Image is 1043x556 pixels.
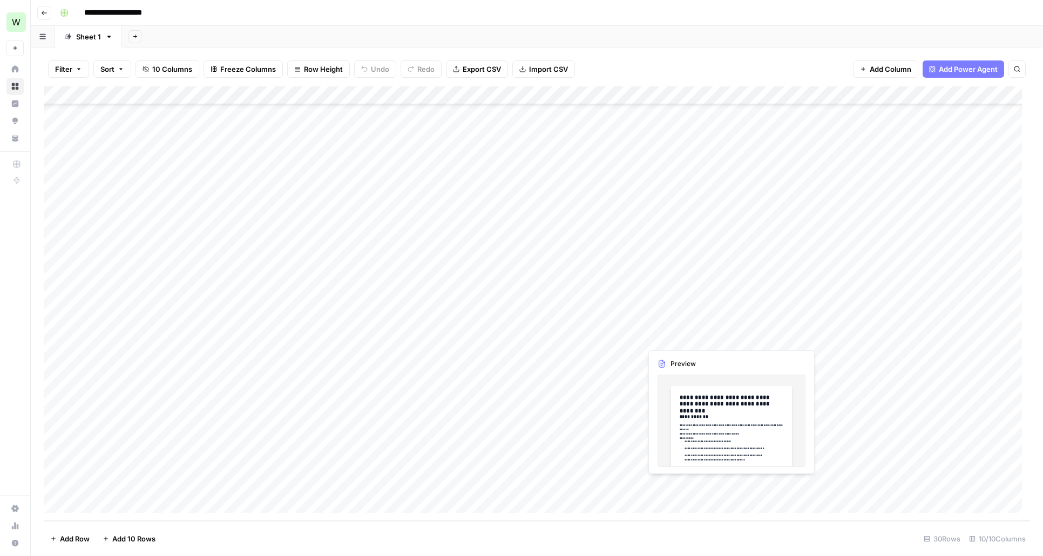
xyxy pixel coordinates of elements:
button: Import CSV [512,60,575,78]
span: Filter [55,64,72,74]
button: Add Row [44,530,96,547]
span: Add 10 Rows [112,533,155,544]
button: Export CSV [446,60,508,78]
div: Sheet 1 [76,31,101,42]
span: Add Row [60,533,90,544]
a: Usage [6,517,24,534]
button: Undo [354,60,396,78]
span: W [12,16,21,29]
button: Add Power Agent [923,60,1004,78]
span: Row Height [304,64,343,74]
span: Redo [417,64,435,74]
span: Freeze Columns [220,64,276,74]
a: Your Data [6,130,24,147]
span: Undo [371,64,389,74]
span: Add Power Agent [939,64,998,74]
span: Import CSV [529,64,568,74]
button: Workspace: Workspace1 [6,9,24,36]
a: Sheet 1 [55,26,122,48]
span: Sort [100,64,114,74]
span: 10 Columns [152,64,192,74]
button: 10 Columns [136,60,199,78]
button: Help + Support [6,534,24,552]
button: Add Column [853,60,918,78]
div: 10/10 Columns [965,530,1030,547]
span: Add Column [870,64,911,74]
a: Home [6,60,24,78]
button: Redo [401,60,442,78]
button: Sort [93,60,131,78]
button: Add 10 Rows [96,530,162,547]
span: Export CSV [463,64,501,74]
button: Freeze Columns [204,60,283,78]
a: Settings [6,500,24,517]
button: Row Height [287,60,350,78]
a: Browse [6,78,24,95]
a: Opportunities [6,112,24,130]
div: 30 Rows [919,530,965,547]
a: Insights [6,95,24,112]
button: Filter [48,60,89,78]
